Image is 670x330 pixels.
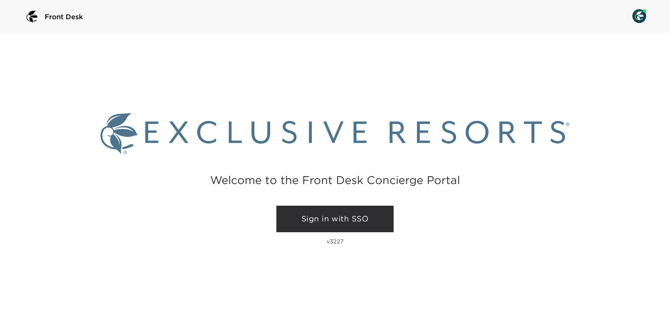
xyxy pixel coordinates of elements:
[100,113,569,154] img: Exclusive Resorts logo
[45,12,83,22] span: Front Desk
[632,9,646,23] img: User
[24,8,40,25] img: logo
[276,206,394,232] a: Sign in with SSO
[327,238,344,245] p: v3227
[210,175,460,185] h2: Welcome to the Front Desk Concierge Portal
